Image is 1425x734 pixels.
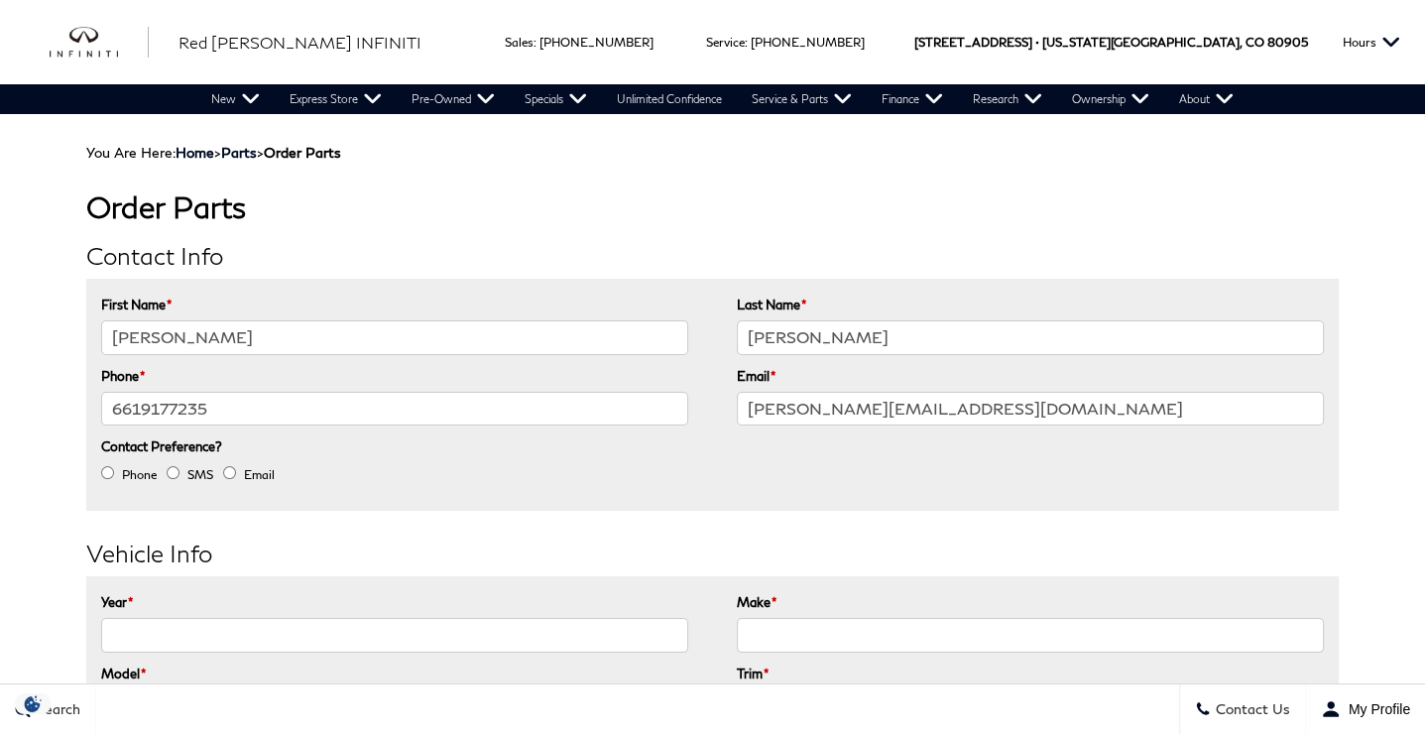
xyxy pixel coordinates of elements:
[101,663,146,684] label: Model
[1211,701,1290,718] span: Contact Us
[187,464,213,486] label: SMS
[176,144,214,161] a: Home
[244,464,275,486] label: Email
[539,35,653,50] a: [PHONE_NUMBER]
[101,294,172,315] label: First Name
[505,35,534,50] span: Sales
[178,31,421,55] a: Red [PERSON_NAME] INFINITI
[196,84,275,114] a: New
[737,663,769,684] label: Trim
[275,84,397,114] a: Express Store
[50,27,149,59] a: infiniti
[745,35,748,50] span: :
[101,591,133,613] label: Year
[176,144,341,161] span: >
[86,541,1339,566] h2: Vehicle Info
[958,84,1057,114] a: Research
[31,701,80,718] span: Search
[101,365,145,387] label: Phone
[178,33,421,52] span: Red [PERSON_NAME] INFINITI
[737,84,867,114] a: Service & Parts
[196,84,1248,114] nav: Main Navigation
[534,35,536,50] span: :
[221,144,257,161] a: Parts
[86,190,1339,223] h1: Order Parts
[122,464,157,486] label: Phone
[86,144,341,161] span: You Are Here:
[602,84,737,114] a: Unlimited Confidence
[86,144,1339,161] div: Breadcrumbs
[101,435,222,457] label: Contact Preference?
[1057,84,1164,114] a: Ownership
[751,35,865,50] a: [PHONE_NUMBER]
[914,35,1308,50] a: [STREET_ADDRESS] • [US_STATE][GEOGRAPHIC_DATA], CO 80905
[737,365,775,387] label: Email
[706,35,745,50] span: Service
[737,294,806,315] label: Last Name
[264,144,341,161] strong: Order Parts
[221,144,341,161] span: >
[1164,84,1248,114] a: About
[867,84,958,114] a: Finance
[86,243,1339,269] h2: Contact Info
[737,591,776,613] label: Make
[1341,701,1410,717] span: My Profile
[10,693,56,714] img: Opt-Out Icon
[397,84,510,114] a: Pre-Owned
[510,84,602,114] a: Specials
[10,693,56,714] section: Click to Open Cookie Consent Modal
[50,27,149,59] img: INFINITI
[1306,684,1425,734] button: Open user profile menu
